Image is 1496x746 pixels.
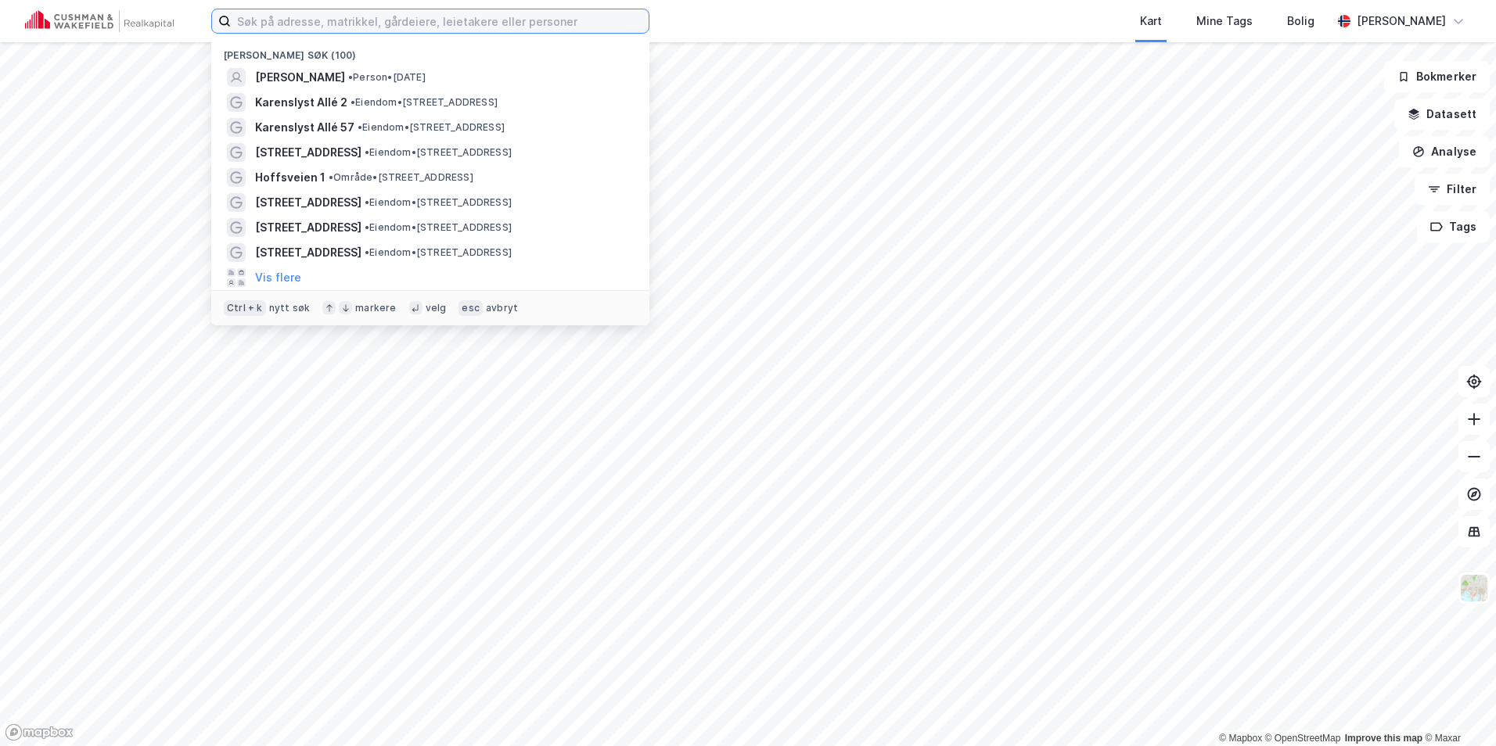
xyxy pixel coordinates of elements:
[1399,136,1490,167] button: Analyse
[255,68,345,87] span: [PERSON_NAME]
[231,9,649,33] input: Søk på adresse, matrikkel, gårdeiere, leietakere eller personer
[486,302,518,314] div: avbryt
[358,121,505,134] span: Eiendom • [STREET_ADDRESS]
[1418,671,1496,746] div: Kontrollprogram for chat
[255,218,361,237] span: [STREET_ADDRESS]
[365,196,369,208] span: •
[1140,12,1162,30] div: Kart
[255,243,361,262] span: [STREET_ADDRESS]
[459,300,483,316] div: esc
[329,171,333,183] span: •
[365,146,369,158] span: •
[426,302,447,314] div: velg
[348,71,353,83] span: •
[1196,12,1253,30] div: Mine Tags
[348,71,426,84] span: Person • [DATE]
[255,143,361,162] span: [STREET_ADDRESS]
[365,246,369,258] span: •
[255,193,361,212] span: [STREET_ADDRESS]
[365,246,512,259] span: Eiendom • [STREET_ADDRESS]
[365,196,512,209] span: Eiendom • [STREET_ADDRESS]
[1418,671,1496,746] iframe: Chat Widget
[224,300,266,316] div: Ctrl + k
[1265,733,1341,744] a: OpenStreetMap
[358,121,362,133] span: •
[25,10,174,32] img: cushman-wakefield-realkapital-logo.202ea83816669bd177139c58696a8fa1.svg
[1287,12,1314,30] div: Bolig
[1219,733,1262,744] a: Mapbox
[351,96,355,108] span: •
[365,221,512,234] span: Eiendom • [STREET_ADDRESS]
[1384,61,1490,92] button: Bokmerker
[1357,12,1446,30] div: [PERSON_NAME]
[329,171,473,184] span: Område • [STREET_ADDRESS]
[365,146,512,159] span: Eiendom • [STREET_ADDRESS]
[1345,733,1422,744] a: Improve this map
[211,37,649,65] div: [PERSON_NAME] søk (100)
[1459,573,1489,603] img: Z
[269,302,311,314] div: nytt søk
[365,221,369,233] span: •
[255,93,347,112] span: Karenslyst Allé 2
[1415,174,1490,205] button: Filter
[1417,211,1490,242] button: Tags
[255,268,301,287] button: Vis flere
[355,302,396,314] div: markere
[255,118,354,137] span: Karenslyst Allé 57
[5,723,74,741] a: Mapbox homepage
[1394,99,1490,130] button: Datasett
[255,168,325,187] span: Hoffsveien 1
[351,96,498,109] span: Eiendom • [STREET_ADDRESS]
